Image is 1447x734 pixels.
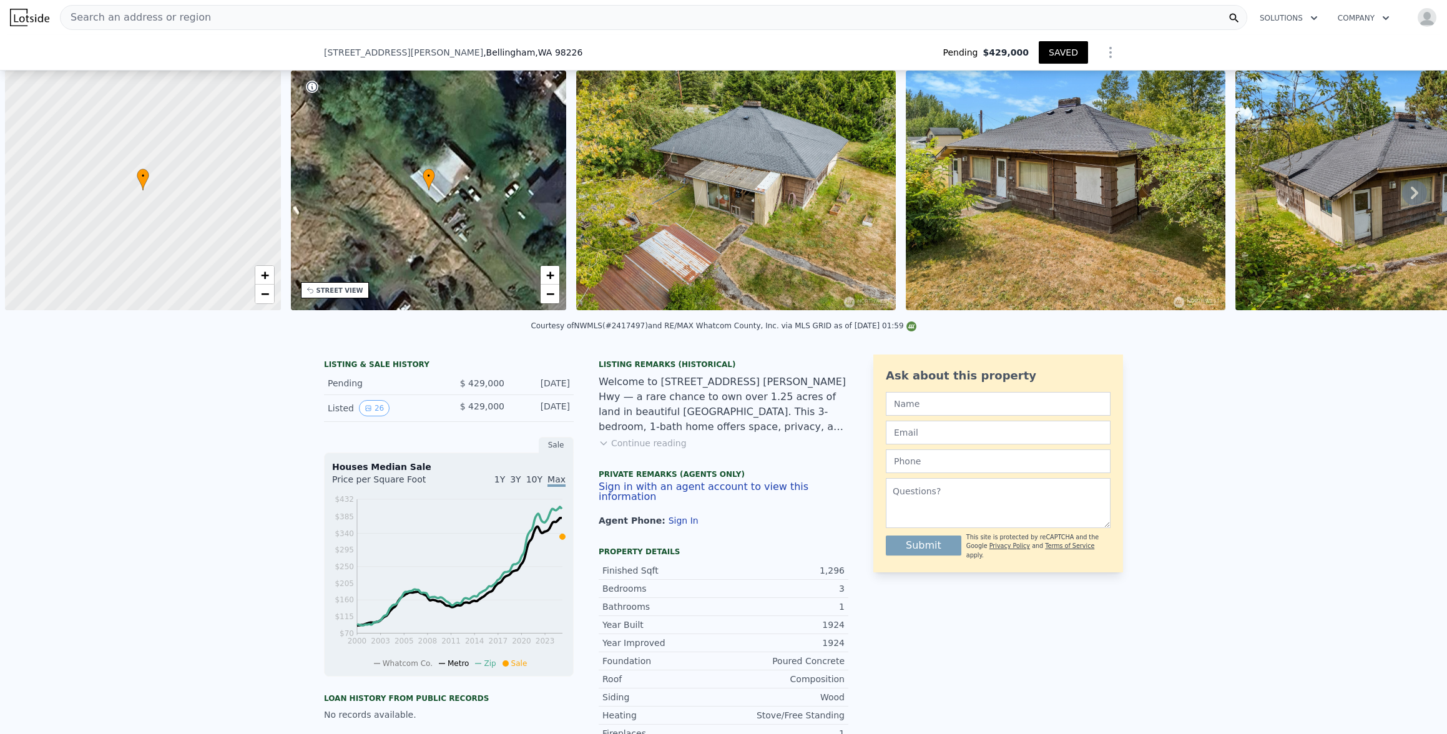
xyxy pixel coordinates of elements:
[494,474,505,484] span: 1Y
[599,374,848,434] div: Welcome to [STREET_ADDRESS] [PERSON_NAME] Hwy — a rare chance to own over 1.25 acres of land in b...
[599,437,687,449] button: Continue reading
[514,377,570,389] div: [DATE]
[137,169,149,190] div: •
[423,170,435,182] span: •
[723,655,845,667] div: Poured Concrete
[448,659,469,668] span: Metro
[510,474,521,484] span: 3Y
[423,169,435,190] div: •
[383,659,433,668] span: Whatcom Co.
[602,691,723,703] div: Siding
[526,474,542,484] span: 10Y
[371,637,390,645] tspan: 2003
[886,392,1111,416] input: Name
[906,71,1225,310] img: Sale: 167382578 Parcel: 102678611
[602,619,723,631] div: Year Built
[943,46,983,59] span: Pending
[966,533,1111,560] div: This site is protected by reCAPTCHA and the Google and apply.
[602,564,723,577] div: Finished Sqft
[460,401,504,411] span: $ 429,000
[541,266,559,285] a: Zoom in
[535,47,582,57] span: , WA 98226
[465,637,484,645] tspan: 2014
[886,449,1111,473] input: Phone
[723,619,845,631] div: 1924
[602,709,723,722] div: Heating
[886,367,1111,384] div: Ask about this property
[547,474,566,487] span: Max
[324,46,483,59] span: [STREET_ADDRESS][PERSON_NAME]
[723,564,845,577] div: 1,296
[536,637,555,645] tspan: 2023
[599,516,669,526] span: Agent Phone:
[1328,7,1400,29] button: Company
[335,612,354,621] tspan: $115
[484,659,496,668] span: Zip
[335,529,354,538] tspan: $340
[255,266,274,285] a: Zoom in
[328,400,439,416] div: Listed
[483,46,582,59] span: , Bellingham
[10,9,49,26] img: Lotside
[332,461,566,473] div: Houses Median Sale
[599,482,848,502] button: Sign in with an agent account to view this information
[723,600,845,613] div: 1
[340,629,354,638] tspan: $70
[723,637,845,649] div: 1924
[335,546,354,554] tspan: $295
[324,708,574,721] div: No records available.
[512,637,531,645] tspan: 2020
[669,516,699,526] button: Sign In
[335,579,354,588] tspan: $205
[602,600,723,613] div: Bathrooms
[576,71,896,310] img: Sale: 167382578 Parcel: 102678611
[335,512,354,521] tspan: $385
[335,562,354,571] tspan: $250
[602,673,723,685] div: Roof
[539,437,574,453] div: Sale
[599,360,848,369] div: Listing Remarks (Historical)
[1039,41,1088,64] button: SAVED
[1417,7,1437,27] img: avatar
[723,582,845,595] div: 3
[599,547,848,557] div: Property details
[723,673,845,685] div: Composition
[514,400,570,416] div: [DATE]
[989,542,1030,549] a: Privacy Policy
[1250,7,1328,29] button: Solutions
[395,637,414,645] tspan: 2005
[359,400,390,416] button: View historical data
[260,286,268,301] span: −
[335,595,354,604] tspan: $160
[348,637,367,645] tspan: 2000
[61,10,211,25] span: Search an address or region
[332,473,449,493] div: Price per Square Foot
[906,321,916,331] img: NWMLS Logo
[886,536,961,555] button: Submit
[511,659,527,668] span: Sale
[886,421,1111,444] input: Email
[335,495,354,504] tspan: $432
[260,267,268,283] span: +
[418,637,438,645] tspan: 2008
[602,655,723,667] div: Foundation
[324,693,574,703] div: Loan history from public records
[316,286,363,295] div: STREET VIEW
[441,637,461,645] tspan: 2011
[1045,542,1094,549] a: Terms of Service
[602,582,723,595] div: Bedrooms
[723,709,845,722] div: Stove/Free Standing
[983,46,1029,59] span: $429,000
[541,285,559,303] a: Zoom out
[137,170,149,182] span: •
[255,285,274,303] a: Zoom out
[460,378,504,388] span: $ 429,000
[546,267,554,283] span: +
[531,321,916,330] div: Courtesy of NWMLS (#2417497) and RE/MAX Whatcom County, Inc. via MLS GRID as of [DATE] 01:59
[328,377,439,389] div: Pending
[723,691,845,703] div: Wood
[546,286,554,301] span: −
[599,469,848,482] div: Private Remarks (Agents Only)
[489,637,508,645] tspan: 2017
[1098,40,1123,65] button: Show Options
